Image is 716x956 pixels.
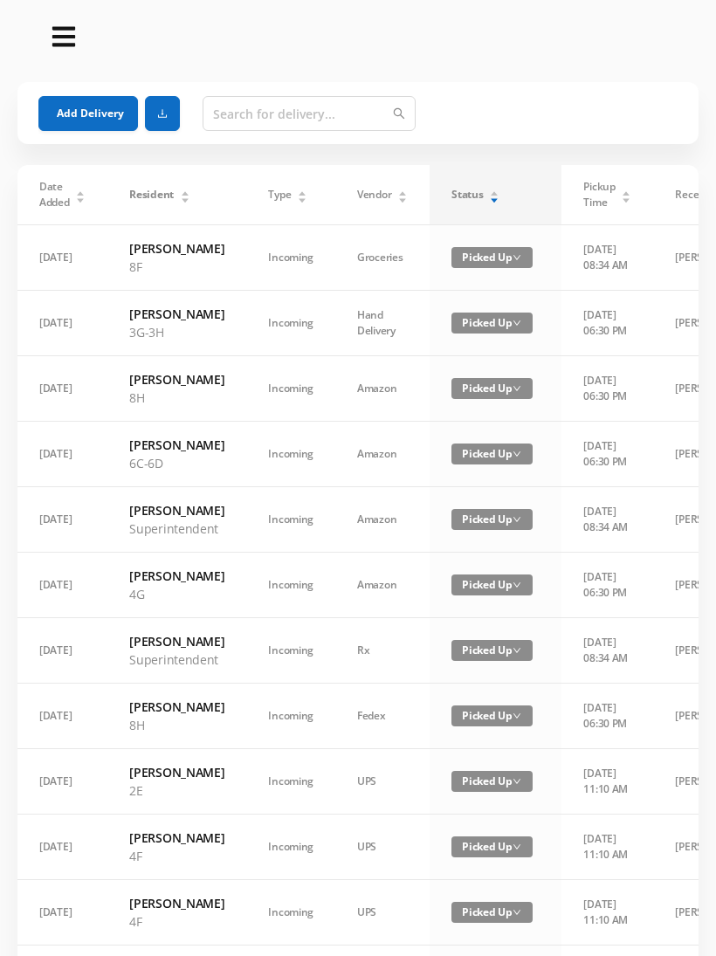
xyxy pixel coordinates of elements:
span: Date Added [39,179,70,210]
span: Type [268,187,291,203]
h6: [PERSON_NAME] [129,567,224,585]
i: icon: down [513,384,521,393]
span: Resident [129,187,174,203]
td: [DATE] [17,356,107,422]
td: Incoming [246,291,335,356]
td: [DATE] [17,815,107,880]
td: [DATE] [17,749,107,815]
i: icon: caret-up [490,189,499,194]
td: Incoming [246,225,335,291]
div: Sort [297,189,307,199]
div: Sort [180,189,190,199]
p: 4F [129,912,224,931]
span: Picked Up [451,574,533,595]
div: Sort [489,189,499,199]
i: icon: search [393,107,405,120]
i: icon: caret-down [76,196,86,201]
button: Add Delivery [38,96,138,131]
button: icon: download [145,96,180,131]
p: 8F [129,258,224,276]
td: Incoming [246,880,335,946]
span: Picked Up [451,771,533,792]
td: [DATE] 06:30 PM [561,553,653,618]
td: Incoming [246,422,335,487]
td: [DATE] [17,291,107,356]
i: icon: caret-down [180,196,189,201]
td: Amazon [335,356,430,422]
div: Sort [397,189,408,199]
h6: [PERSON_NAME] [129,763,224,781]
td: [DATE] 06:30 PM [561,291,653,356]
p: 4G [129,585,224,603]
i: icon: caret-up [622,189,631,194]
td: Incoming [246,553,335,618]
p: 8H [129,716,224,734]
i: icon: caret-up [298,189,307,194]
span: Vendor [357,187,391,203]
h6: [PERSON_NAME] [129,436,224,454]
i: icon: caret-down [398,196,408,201]
i: icon: down [513,908,521,917]
td: [DATE] 06:30 PM [561,684,653,749]
span: Picked Up [451,902,533,923]
i: icon: caret-up [180,189,189,194]
div: Sort [75,189,86,199]
td: [DATE] [17,684,107,749]
i: icon: caret-up [76,189,86,194]
p: 2E [129,781,224,800]
p: 4F [129,847,224,865]
td: [DATE] [17,487,107,553]
td: Fedex [335,684,430,749]
td: Incoming [246,749,335,815]
i: icon: caret-up [398,189,408,194]
td: [DATE] [17,422,107,487]
td: [DATE] [17,225,107,291]
td: UPS [335,815,430,880]
td: [DATE] 11:10 AM [561,749,653,815]
td: Amazon [335,487,430,553]
span: Picked Up [451,247,533,268]
h6: [PERSON_NAME] [129,305,224,323]
td: [DATE] [17,880,107,946]
i: icon: caret-down [298,196,307,201]
h6: [PERSON_NAME] [129,239,224,258]
span: Picked Up [451,836,533,857]
i: icon: down [513,646,521,655]
span: Picked Up [451,509,533,530]
h6: [PERSON_NAME] [129,501,224,519]
span: Picked Up [451,313,533,334]
td: [DATE] 06:30 PM [561,356,653,422]
h6: [PERSON_NAME] [129,632,224,650]
td: Amazon [335,553,430,618]
td: [DATE] 08:34 AM [561,225,653,291]
td: Incoming [246,684,335,749]
h6: [PERSON_NAME] [129,829,224,847]
i: icon: down [513,843,521,851]
p: 3G-3H [129,323,224,341]
i: icon: caret-down [490,196,499,201]
h6: [PERSON_NAME] [129,698,224,716]
td: Incoming [246,487,335,553]
span: Picked Up [451,378,533,399]
i: icon: down [513,253,521,262]
td: [DATE] 11:10 AM [561,880,653,946]
i: icon: caret-down [622,196,631,201]
p: Superintendent [129,519,224,538]
td: Incoming [246,618,335,684]
i: icon: down [513,450,521,458]
i: icon: down [513,777,521,786]
p: 6C-6D [129,454,224,472]
p: 8H [129,389,224,407]
td: UPS [335,880,430,946]
i: icon: down [513,515,521,524]
input: Search for delivery... [203,96,416,131]
div: Sort [621,189,631,199]
h6: [PERSON_NAME] [129,370,224,389]
span: Status [451,187,483,203]
td: Amazon [335,422,430,487]
td: [DATE] [17,553,107,618]
span: Picked Up [451,444,533,464]
td: [DATE] 06:30 PM [561,422,653,487]
span: Pickup Time [583,179,615,210]
td: Groceries [335,225,430,291]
